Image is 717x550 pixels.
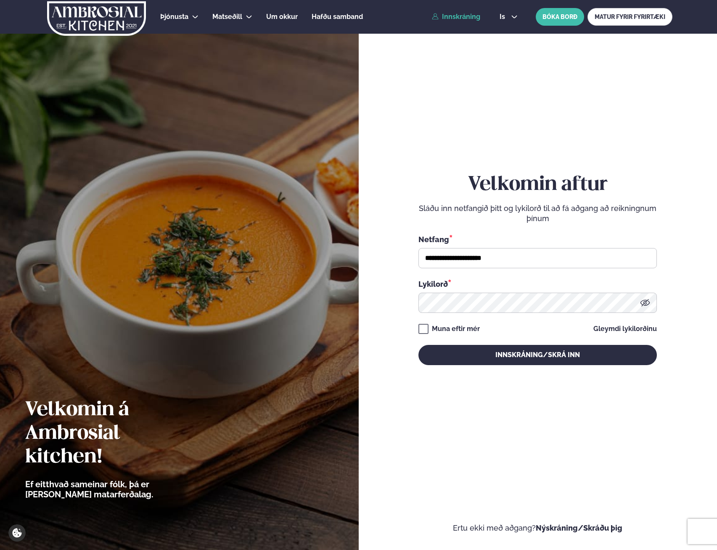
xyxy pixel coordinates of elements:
div: Netfang [418,234,657,245]
a: Nýskráning/Skráðu þig [536,523,622,532]
a: Þjónusta [160,12,188,22]
a: Um okkur [266,12,298,22]
span: Um okkur [266,13,298,21]
img: logo [46,1,147,36]
a: MATUR FYRIR FYRIRTÆKI [587,8,672,26]
span: Þjónusta [160,13,188,21]
a: Innskráning [432,13,480,21]
button: Innskráning/Skrá inn [418,345,657,365]
h2: Velkomin á Ambrosial kitchen! [25,398,200,469]
p: Sláðu inn netfangið þitt og lykilorð til að fá aðgang að reikningnum þínum [418,203,657,224]
button: is [493,13,524,20]
span: Hafðu samband [312,13,363,21]
span: is [500,13,508,20]
a: Matseðill [212,12,242,22]
div: Lykilorð [418,278,657,289]
a: Cookie settings [8,524,26,542]
span: Matseðill [212,13,242,21]
p: Ef eitthvað sameinar fólk, þá er [PERSON_NAME] matarferðalag. [25,479,200,499]
p: Ertu ekki með aðgang? [384,523,692,533]
h2: Velkomin aftur [418,173,657,197]
a: Gleymdi lykilorðinu [593,326,657,332]
a: Hafðu samband [312,12,363,22]
button: BÓKA BORÐ [536,8,584,26]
